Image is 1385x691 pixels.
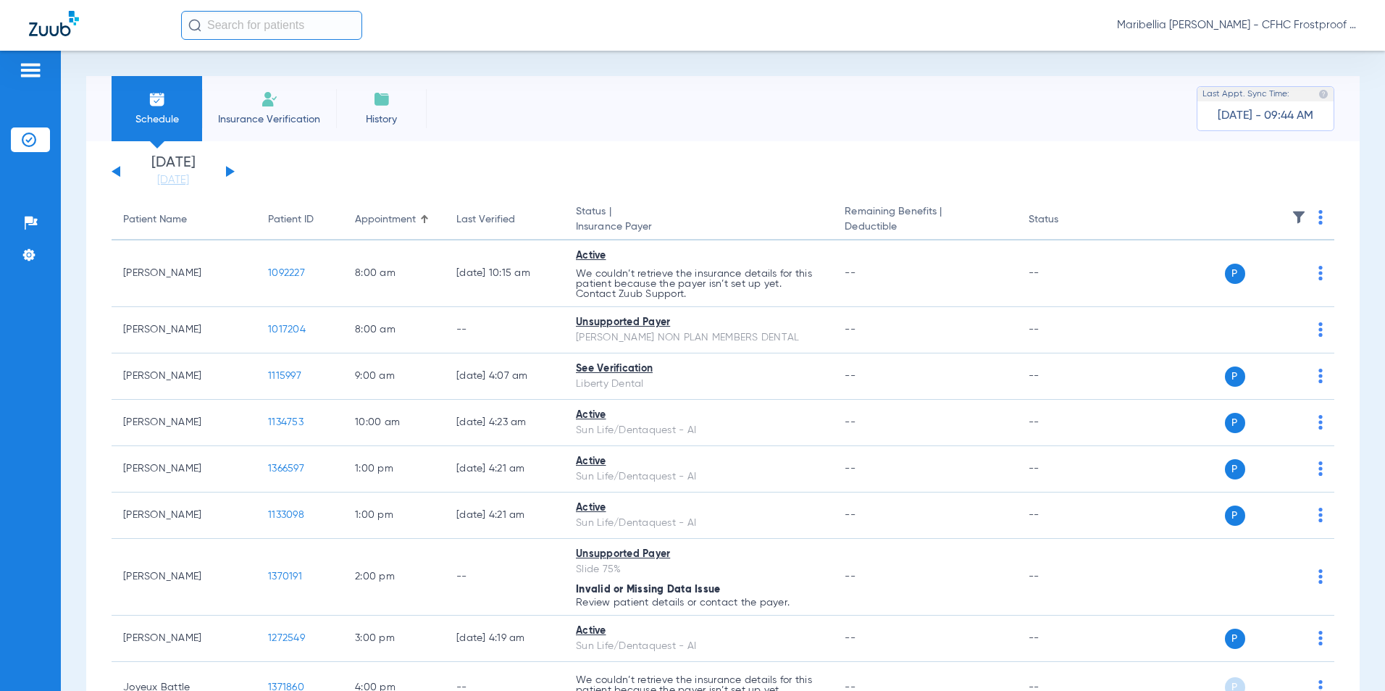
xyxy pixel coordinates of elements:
img: group-dot-blue.svg [1318,322,1323,337]
span: -- [845,633,855,643]
span: P [1225,367,1245,387]
div: Last Verified [456,212,515,227]
div: Slide 75% [576,562,821,577]
span: P [1225,264,1245,284]
span: -- [845,371,855,381]
div: Active [576,501,821,516]
td: 1:00 PM [343,446,445,493]
th: Status [1017,200,1115,240]
td: 8:00 AM [343,307,445,353]
div: Appointment [355,212,433,227]
span: 1092227 [268,268,305,278]
img: Search Icon [188,19,201,32]
td: [DATE] 4:19 AM [445,616,564,662]
span: Last Appt. Sync Time: [1202,87,1289,101]
td: [DATE] 10:15 AM [445,240,564,307]
div: Sun Life/Dentaquest - AI [576,516,821,531]
div: Active [576,624,821,639]
img: History [373,91,390,108]
span: 1134753 [268,417,304,427]
td: -- [1017,240,1115,307]
div: Active [576,408,821,423]
span: Invalid or Missing Data Issue [576,585,720,595]
div: Appointment [355,212,416,227]
img: group-dot-blue.svg [1318,508,1323,522]
a: [DATE] [130,173,217,188]
div: Sun Life/Dentaquest - AI [576,469,821,485]
td: [PERSON_NAME] [112,240,256,307]
div: Sun Life/Dentaquest - AI [576,639,821,654]
td: -- [1017,307,1115,353]
div: [PERSON_NAME] NON PLAN MEMBERS DENTAL [576,330,821,345]
img: group-dot-blue.svg [1318,210,1323,225]
div: Liberty Dental [576,377,821,392]
td: [PERSON_NAME] [112,493,256,539]
span: Schedule [122,112,191,127]
th: Status | [564,200,833,240]
img: filter.svg [1292,210,1306,225]
img: group-dot-blue.svg [1318,461,1323,476]
span: P [1225,629,1245,649]
td: [DATE] 4:21 AM [445,493,564,539]
span: -- [845,464,855,474]
td: 2:00 PM [343,539,445,616]
div: Patient ID [268,212,314,227]
div: Sun Life/Dentaquest - AI [576,423,821,438]
td: -- [1017,539,1115,616]
th: Remaining Benefits | [833,200,1016,240]
span: [DATE] - 09:44 AM [1218,109,1313,123]
span: 1272549 [268,633,305,643]
img: group-dot-blue.svg [1318,569,1323,584]
td: [PERSON_NAME] [112,307,256,353]
span: -- [845,417,855,427]
span: History [347,112,416,127]
div: Active [576,248,821,264]
td: [PERSON_NAME] [112,616,256,662]
img: group-dot-blue.svg [1318,266,1323,280]
td: [DATE] 4:07 AM [445,353,564,400]
td: -- [1017,353,1115,400]
iframe: Chat Widget [1313,621,1385,691]
td: [PERSON_NAME] [112,353,256,400]
div: Unsupported Payer [576,547,821,562]
span: P [1225,413,1245,433]
td: 10:00 AM [343,400,445,446]
span: Insurance Payer [576,219,821,235]
td: [DATE] 4:23 AM [445,400,564,446]
span: 1366597 [268,464,304,474]
span: P [1225,506,1245,526]
input: Search for patients [181,11,362,40]
td: 9:00 AM [343,353,445,400]
img: last sync help info [1318,89,1328,99]
td: [DATE] 4:21 AM [445,446,564,493]
div: Patient Name [123,212,245,227]
td: -- [445,539,564,616]
div: See Verification [576,361,821,377]
td: -- [1017,400,1115,446]
span: -- [845,510,855,520]
td: -- [1017,493,1115,539]
span: -- [845,268,855,278]
div: Unsupported Payer [576,315,821,330]
span: 1133098 [268,510,304,520]
img: Schedule [148,91,166,108]
img: Zuub Logo [29,11,79,36]
span: 1370191 [268,571,302,582]
img: hamburger-icon [19,62,42,79]
img: Manual Insurance Verification [261,91,278,108]
p: Review patient details or contact the payer. [576,598,821,608]
div: Patient Name [123,212,187,227]
td: [PERSON_NAME] [112,446,256,493]
div: Patient ID [268,212,332,227]
td: -- [1017,446,1115,493]
div: Last Verified [456,212,553,227]
img: group-dot-blue.svg [1318,415,1323,430]
span: Insurance Verification [213,112,325,127]
span: Maribellia [PERSON_NAME] - CFHC Frostproof Dental [1117,18,1356,33]
td: 3:00 PM [343,616,445,662]
span: -- [845,324,855,335]
span: Deductible [845,219,1005,235]
div: Active [576,454,821,469]
td: -- [445,307,564,353]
